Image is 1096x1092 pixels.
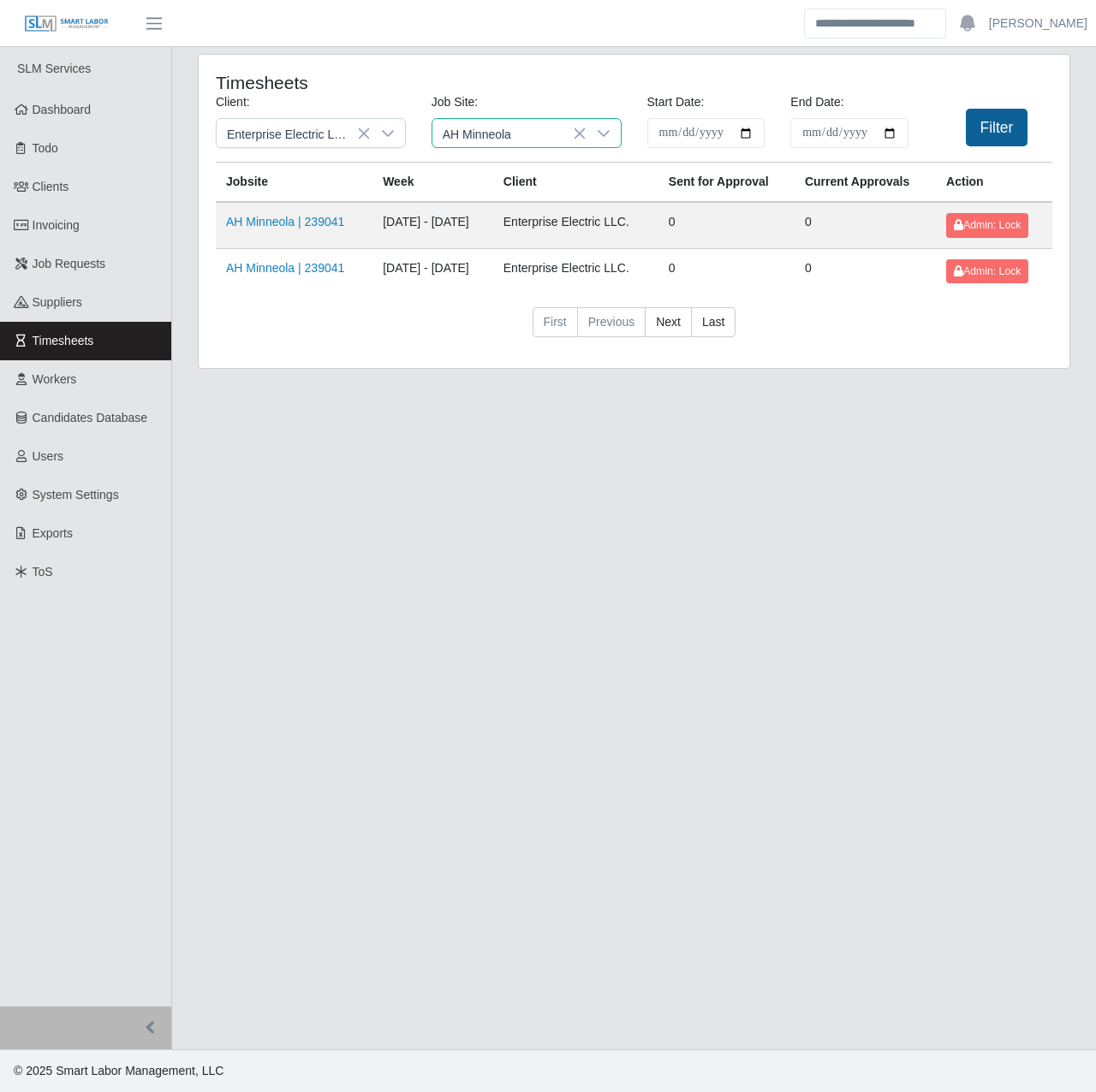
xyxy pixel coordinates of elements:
label: Job Site: [432,93,478,111]
span: AH Minneola [432,119,587,147]
span: Candidates Database [33,411,148,424]
span: Users [33,449,64,463]
span: Timesheets [33,334,94,347]
button: Filter [966,109,1028,146]
span: Job Requests [33,257,106,270]
label: End Date: [790,93,843,111]
th: Sent for Approval [658,163,795,203]
img: SLM Logo [24,15,110,33]
span: Clients [33,180,69,193]
td: 0 [795,202,936,248]
th: Jobsite [216,163,372,203]
span: Admin: Lock [954,265,1021,277]
td: 0 [795,248,936,294]
span: Dashboard [33,103,92,116]
a: AH Minneola | 239041 [226,261,344,275]
span: Todo [33,141,58,155]
span: ToS [33,565,53,579]
span: Suppliers [33,295,82,309]
span: System Settings [33,488,119,501]
th: Current Approvals [795,163,936,203]
th: Client [493,163,658,203]
a: [PERSON_NAME] [989,15,1087,33]
button: Admin: Lock [946,213,1028,237]
th: Action [936,163,1052,203]
a: AH Minneola | 239041 [226,215,344,228]
a: Last [691,307,736,338]
span: © 2025 Smart Labor Management, LLC [14,1064,223,1077]
button: Admin: Lock [946,259,1028,283]
span: Invoicing [33,218,80,232]
span: Admin: Lock [954,219,1021,231]
label: Client: [216,93,250,111]
td: Enterprise Electric LLC. [493,202,658,248]
a: Next [645,307,692,338]
th: Week [372,163,493,203]
input: Search [804,9,946,39]
span: Exports [33,526,73,540]
label: Start Date: [647,93,705,111]
nav: pagination [216,307,1052,352]
td: 0 [658,202,795,248]
span: SLM Services [17,62,91,75]
span: Enterprise Electric LLC. [217,119,371,147]
td: Enterprise Electric LLC. [493,248,658,294]
span: Workers [33,372,77,386]
td: 0 [658,248,795,294]
td: [DATE] - [DATE] [372,202,493,248]
td: [DATE] - [DATE] [372,248,493,294]
h4: Timesheets [216,72,550,93]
